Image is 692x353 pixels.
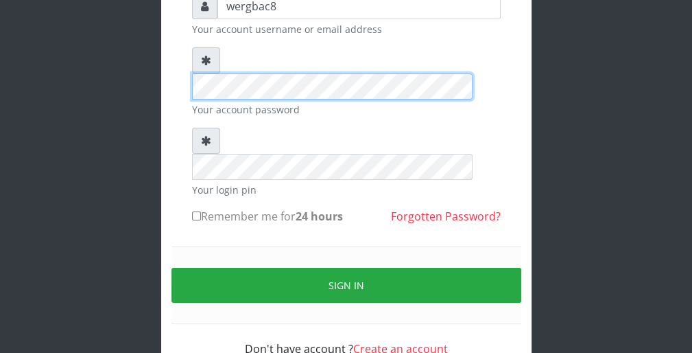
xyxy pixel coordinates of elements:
button: Sign in [171,268,521,303]
a: Forgotten Password? [391,209,501,224]
input: Remember me for24 hours [192,212,201,220]
b: 24 hours [296,209,343,224]
label: Remember me for [192,208,343,225]
small: Your account username or email address [192,22,501,36]
small: Your account password [192,102,501,117]
small: Your login pin [192,183,501,197]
